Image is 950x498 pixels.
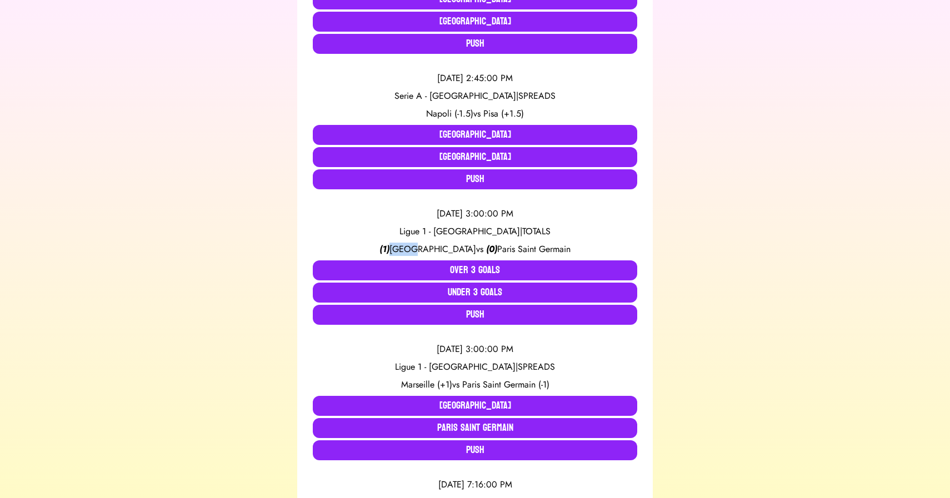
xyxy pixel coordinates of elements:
[313,283,637,303] button: Under 3 Goals
[313,147,637,167] button: [GEOGRAPHIC_DATA]
[313,360,637,374] div: Ligue 1 - [GEOGRAPHIC_DATA] | SPREADS
[313,225,637,238] div: Ligue 1 - [GEOGRAPHIC_DATA] | TOTALS
[497,243,571,255] span: Paris Saint Germain
[313,260,637,280] button: Over 3 Goals
[313,418,637,438] button: Paris Saint Germain
[313,378,637,391] div: vs
[313,125,637,145] button: [GEOGRAPHIC_DATA]
[313,107,637,120] div: vs
[313,305,637,325] button: Push
[313,72,637,85] div: [DATE] 2:45:00 PM
[313,89,637,103] div: Serie A - [GEOGRAPHIC_DATA] | SPREADS
[426,107,473,120] span: Napoli (-1.5)
[462,378,549,391] span: Paris Saint Germain (-1)
[483,107,524,120] span: Pisa (+1.5)
[389,243,476,255] span: [GEOGRAPHIC_DATA]
[313,440,637,460] button: Push
[401,378,452,391] span: Marseille (+1)
[486,243,497,255] span: ( 0 )
[313,396,637,416] button: [GEOGRAPHIC_DATA]
[313,478,637,491] div: [DATE] 7:16:00 PM
[313,12,637,32] button: [GEOGRAPHIC_DATA]
[313,243,637,256] div: vs
[379,243,389,255] span: ( 1 )
[313,343,637,356] div: [DATE] 3:00:00 PM
[313,207,637,220] div: [DATE] 3:00:00 PM
[313,169,637,189] button: Push
[313,34,637,54] button: Push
